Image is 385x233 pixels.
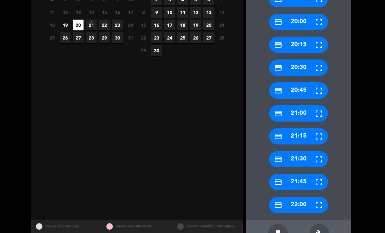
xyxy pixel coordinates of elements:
span: 17 [164,20,175,30]
span: 25 [47,32,57,43]
span: 24 [164,32,175,43]
span: 19 [60,20,70,30]
div: 22:00 [269,197,328,213]
span: 11 [177,7,188,18]
span: 13 [73,7,84,18]
span: 21 [216,20,227,30]
span: 14 [216,7,227,18]
span: 23 [112,20,123,30]
span: 28 [86,32,97,43]
div: 21:00 [269,105,328,122]
span: 15 [99,7,110,18]
span: 8 [138,7,149,18]
span: 23 [151,32,162,43]
div: 20:45 [269,82,328,99]
div: 20:15 [269,37,328,53]
span: 22 [138,32,149,43]
i: credit_card [274,201,282,209]
i: credit_card [274,178,282,186]
span: 24 [125,20,136,30]
span: 22 [99,20,110,30]
i: credit_card [274,155,282,163]
span: 26 [60,32,70,43]
i: credit_card [274,87,282,95]
span: 28 [216,32,227,43]
span: 10 [164,7,175,18]
i: credit_card [274,132,282,141]
span: 30 [151,45,162,56]
span: 27 [73,32,84,43]
span: 18 [177,20,188,30]
span: 12 [60,7,70,18]
span: 19 [190,20,201,30]
span: 18 [47,20,57,30]
span: 13 [203,7,214,18]
span: 11 [47,7,57,18]
span: 16 [151,20,162,30]
span: 26 [190,32,201,43]
span: 31 [125,32,136,43]
i: credit_card [274,109,282,118]
div: 21:15 [269,128,328,144]
div: 21:30 [269,151,328,167]
span: 17 [125,7,136,18]
span: 27 [203,32,214,43]
i: credit_card [274,18,282,26]
span: 21 [86,20,97,30]
i: • [90,17,92,27]
i: credit_card [274,41,282,49]
div: 20:30 [269,59,328,76]
span: 20 [203,20,214,30]
div: 21:45 [269,174,328,190]
div: 20:00 [269,14,328,30]
span: 29 [138,45,149,56]
span: 20 [73,20,84,30]
span: 16 [112,7,123,18]
span: 25 [177,32,188,43]
i: credit_card [274,64,282,72]
span: 12 [190,7,201,18]
span: 29 [99,32,110,43]
span: 30 [112,32,123,43]
span: 14 [86,7,97,18]
span: 9 [151,7,162,18]
span: 15 [138,20,149,30]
